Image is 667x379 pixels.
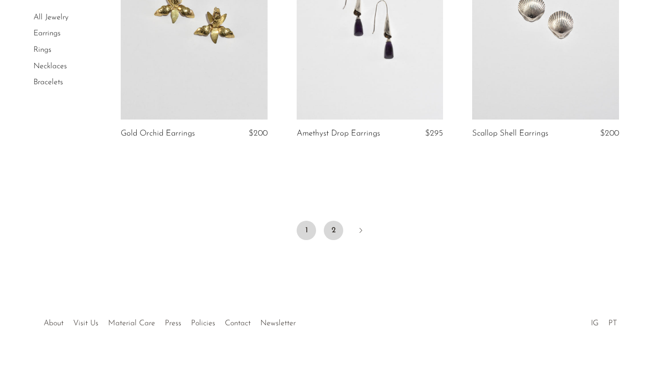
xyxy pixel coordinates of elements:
a: Visit Us [73,319,98,327]
a: Press [165,319,181,327]
ul: Quick links [39,312,301,330]
a: 2 [324,221,343,240]
a: Necklaces [33,62,67,70]
a: Bracelets [33,78,63,86]
a: IG [591,319,599,327]
a: Rings [33,46,51,54]
a: Policies [191,319,215,327]
span: $295 [425,129,443,137]
a: PT [608,319,617,327]
a: All Jewelry [33,14,68,21]
a: Amethyst Drop Earrings [297,129,380,138]
a: Earrings [33,30,61,38]
a: Gold Orchid Earrings [121,129,195,138]
ul: Social Medias [586,312,622,330]
a: Contact [225,319,251,327]
a: About [44,319,64,327]
a: Material Care [108,319,155,327]
span: $200 [600,129,619,137]
a: Next [351,221,370,242]
span: 1 [297,221,316,240]
a: Scallop Shell Earrings [472,129,548,138]
span: $200 [249,129,268,137]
